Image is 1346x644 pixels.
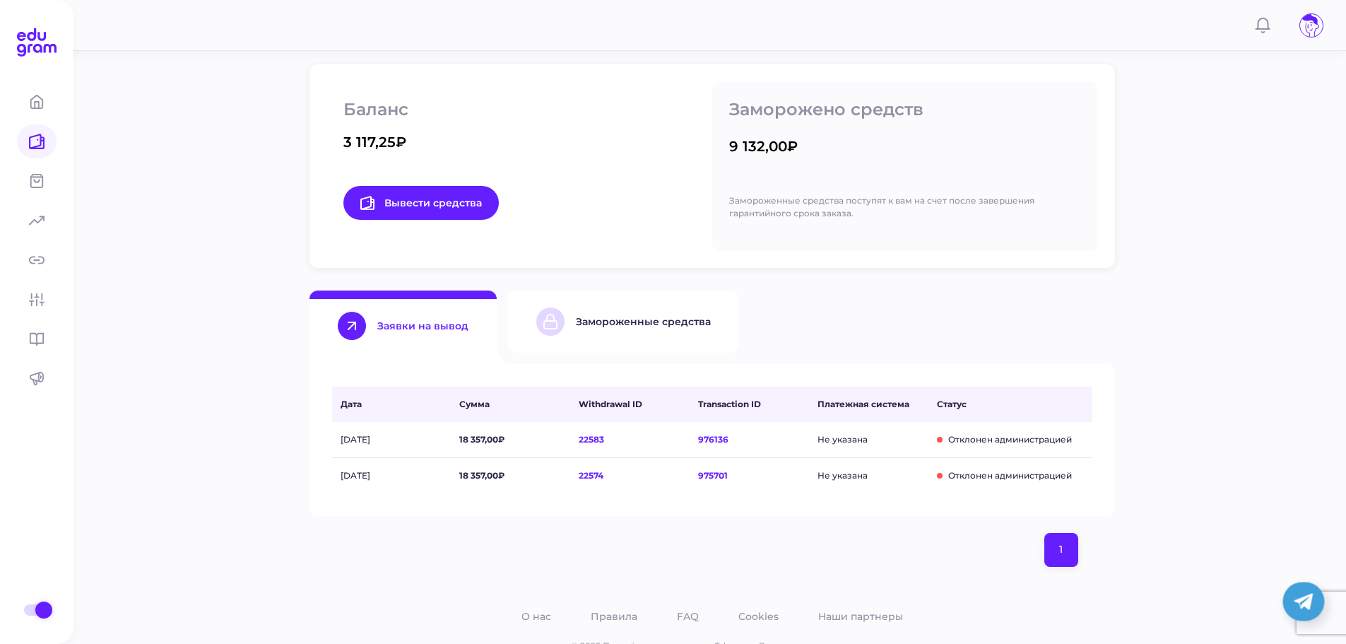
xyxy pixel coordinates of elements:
[343,98,695,121] p: Баланс
[588,607,640,626] a: Правила
[459,433,570,446] span: 18 357,00₽
[360,196,482,210] span: Вывести средства
[343,132,406,152] div: 3 117,25₽
[817,469,928,482] span: Не указана
[817,398,928,411] span: Платежная система
[579,398,690,411] span: Withdrawal ID
[698,433,809,446] span: 976136
[729,194,1081,220] p: Замороженные средства поступят к вам на счет после завершения гарантийного срока заказа.
[698,398,809,411] span: Transaction ID
[815,607,906,626] a: Наши партнеры
[579,469,690,482] span: 22574
[341,433,451,446] span: [DATE]
[377,320,468,332] div: Заявки на вывод
[698,469,809,482] span: 975701
[674,607,702,626] a: FAQ
[937,433,1092,446] span: Отклонен администрацией
[519,607,554,626] a: О нас
[1041,533,1081,567] nav: pagination navigation
[508,291,739,353] button: Замороженные средства
[736,607,781,626] a: Cookies
[937,398,1092,411] span: Статус
[343,186,499,220] a: Вывести средства
[576,315,711,328] div: Замороженные средства
[309,291,497,353] button: Заявки на вывод
[332,387,1092,493] div: Withdraw Requests
[579,433,690,446] span: 22583
[341,398,451,411] span: Дата
[729,136,798,156] div: 9 132,00₽
[729,98,1081,121] p: Заморожено средств
[459,469,570,482] span: 18 357,00₽
[937,469,1092,482] span: Отклонен администрацией
[817,433,928,446] span: Не указана
[341,469,451,482] span: [DATE]
[459,398,570,411] span: Сумма
[1044,533,1078,567] button: page 1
